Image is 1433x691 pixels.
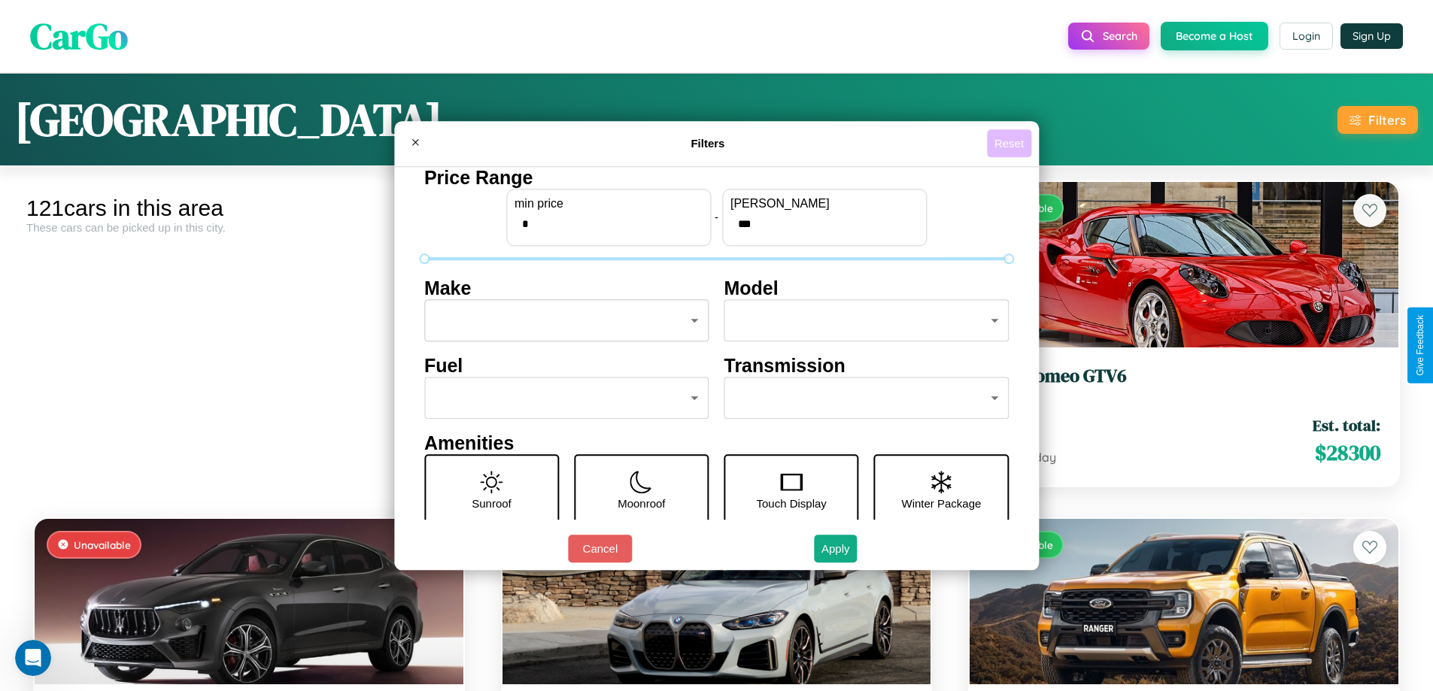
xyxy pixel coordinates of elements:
div: 121 cars in this area [26,195,472,221]
a: Alfa Romeo GTV62022 [988,365,1380,402]
h1: [GEOGRAPHIC_DATA] [15,89,442,150]
div: These cars can be picked up in this city. [26,221,472,234]
h3: Alfa Romeo GTV6 [988,365,1380,387]
p: Moonroof [618,493,665,514]
p: Touch Display [756,493,826,514]
p: - [715,207,718,227]
span: CarGo [30,11,128,61]
button: Apply [814,535,858,562]
h4: Make [424,277,709,299]
label: [PERSON_NAME] [730,197,918,211]
button: Sign Up [1340,23,1403,49]
div: Filters [1368,112,1406,128]
button: Search [1068,23,1149,50]
button: Reset [987,129,1031,157]
span: / day [1025,450,1056,465]
p: Sunroof [472,493,512,514]
span: Est. total: [1313,414,1380,436]
h4: Fuel [424,355,709,377]
h4: Model [724,277,1009,299]
h4: Transmission [724,355,1009,377]
label: min price [515,197,703,211]
div: Give Feedback [1415,315,1425,376]
button: Filters [1337,106,1418,134]
span: $ 28300 [1315,438,1380,468]
button: Cancel [568,535,632,562]
button: Login [1280,23,1333,50]
h4: Amenities [424,432,1009,454]
iframe: Intercom live chat [15,640,51,676]
span: Search [1103,29,1137,43]
p: Winter Package [902,493,982,514]
h4: Price Range [424,167,1009,189]
span: Unavailable [74,538,131,551]
h4: Filters [429,137,987,150]
button: Become a Host [1161,22,1268,50]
